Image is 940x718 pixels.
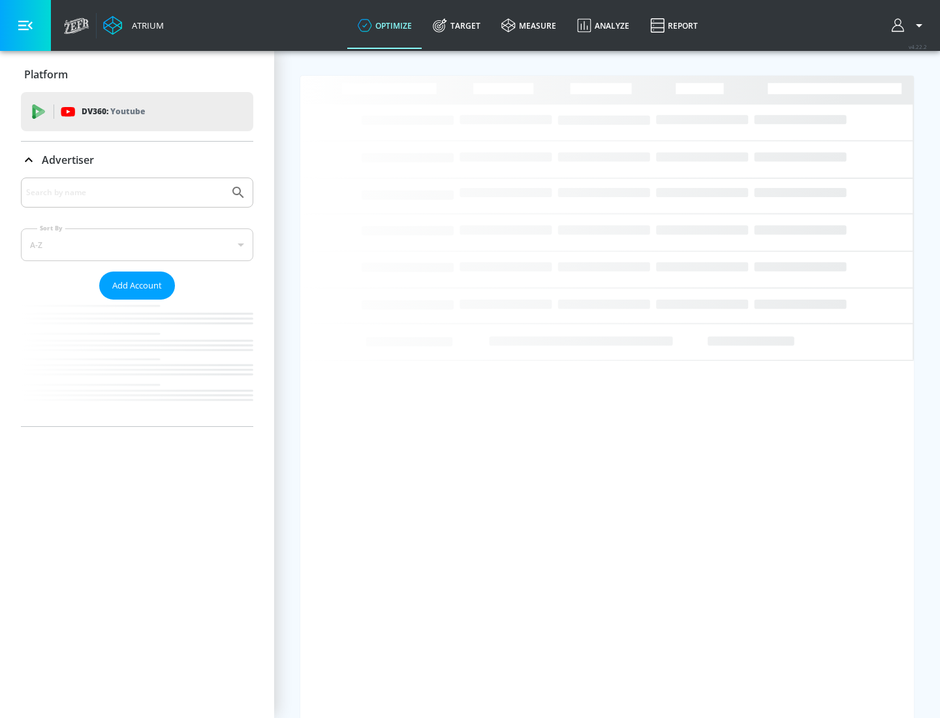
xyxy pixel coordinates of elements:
span: Add Account [112,278,162,293]
a: Target [422,2,491,49]
p: Advertiser [42,153,94,167]
div: Platform [21,56,253,93]
p: Youtube [110,104,145,118]
div: Advertiser [21,142,253,178]
nav: list of Advertiser [21,300,253,426]
div: DV360: Youtube [21,92,253,131]
input: Search by name [26,184,224,201]
div: Atrium [127,20,164,31]
div: A-Z [21,228,253,261]
div: Advertiser [21,178,253,426]
p: Platform [24,67,68,82]
button: Add Account [99,272,175,300]
a: Analyze [567,2,640,49]
span: v 4.22.2 [909,43,927,50]
a: optimize [347,2,422,49]
a: Atrium [103,16,164,35]
label: Sort By [37,224,65,232]
p: DV360: [82,104,145,119]
a: measure [491,2,567,49]
a: Report [640,2,708,49]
